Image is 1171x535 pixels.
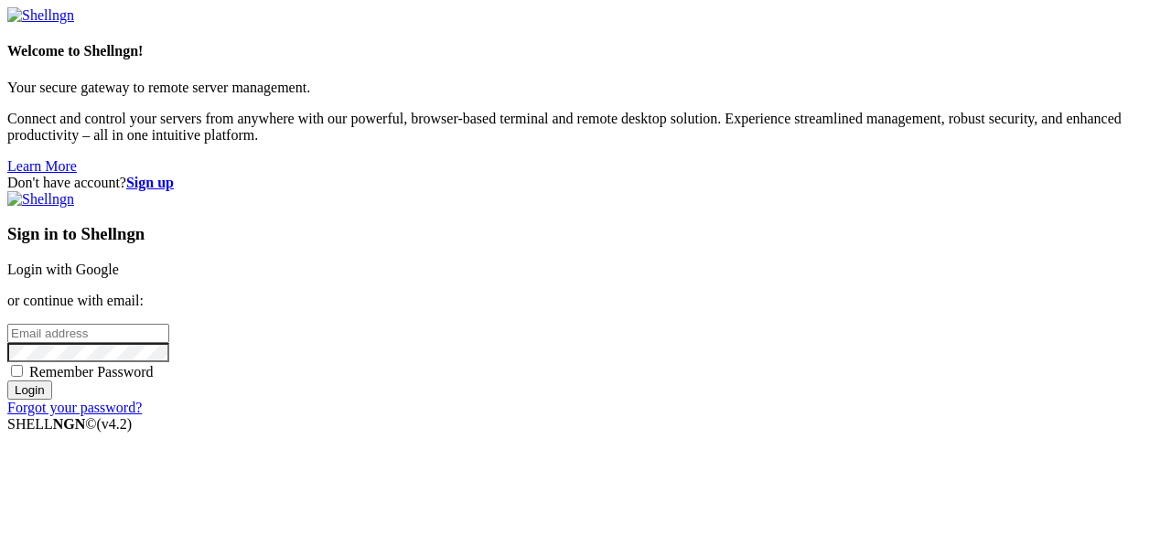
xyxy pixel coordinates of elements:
[7,80,1164,96] p: Your secure gateway to remote server management.
[7,111,1164,144] p: Connect and control your servers from anywhere with our powerful, browser-based terminal and remo...
[7,400,142,415] a: Forgot your password?
[7,43,1164,59] h4: Welcome to Shellngn!
[7,324,169,343] input: Email address
[7,380,52,400] input: Login
[7,224,1164,244] h3: Sign in to Shellngn
[126,175,174,190] a: Sign up
[7,416,132,432] span: SHELL ©
[7,262,119,277] a: Login with Google
[11,365,23,377] input: Remember Password
[29,364,154,380] span: Remember Password
[7,175,1164,191] div: Don't have account?
[7,191,74,208] img: Shellngn
[7,158,77,174] a: Learn More
[7,293,1164,309] p: or continue with email:
[53,416,86,432] b: NGN
[97,416,133,432] span: 4.2.0
[7,7,74,24] img: Shellngn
